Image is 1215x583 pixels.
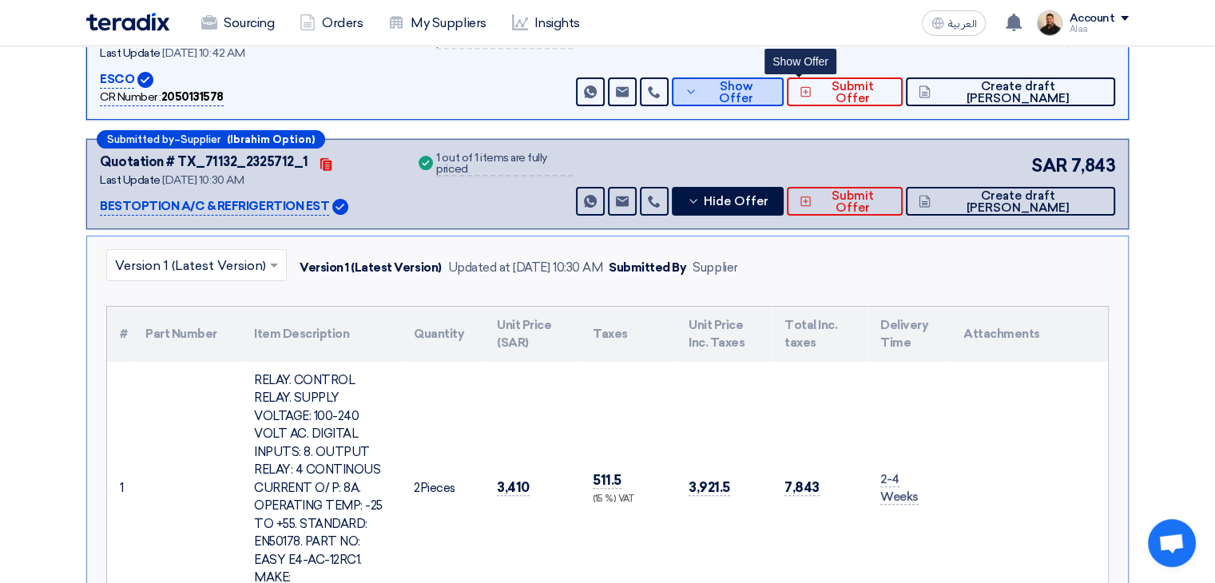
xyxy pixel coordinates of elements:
[100,153,308,172] div: Quotation # TX_71132_2325712_1
[414,481,420,495] span: 2
[401,307,484,362] th: Quantity
[922,10,986,36] button: العربية
[868,307,951,362] th: Delivery Time
[609,259,686,277] div: Submitted By
[133,307,241,362] th: Part Number
[1069,25,1129,34] div: Alaa
[448,259,603,277] div: Updated at [DATE] 10:30 AM
[701,81,771,105] span: Show Offer
[86,13,169,31] img: Teradix logo
[772,307,868,362] th: Total Inc. taxes
[241,307,401,362] th: Item Description
[1069,12,1114,26] div: Account
[161,90,224,104] b: 2050131578
[672,187,784,216] button: Hide Offer
[97,130,325,149] div: –
[704,196,768,208] span: Hide Offer
[497,479,530,496] span: 3,410
[784,479,820,496] span: 7,843
[100,46,161,60] span: Last Update
[287,6,375,41] a: Orders
[580,307,676,362] th: Taxes
[1031,153,1068,179] span: SAR
[436,153,572,176] div: 1 out of 1 items are fully priced
[689,479,730,496] span: 3,921.5
[100,70,134,89] p: ESCO
[162,173,244,187] span: [DATE] 10:30 AM
[100,89,224,106] div: CR Number :
[906,77,1115,106] button: Create draft [PERSON_NAME]
[1070,153,1115,179] span: 7,843
[300,259,442,277] div: Version 1 (Latest Version)
[189,6,287,41] a: Sourcing
[787,187,903,216] button: Submit Offer
[880,472,919,506] span: 2-4 Weeks
[816,190,890,214] span: Submit Offer
[181,134,220,145] span: Supplier
[816,81,890,105] span: Submit Offer
[162,46,244,60] span: [DATE] 10:42 AM
[332,199,348,215] img: Verified Account
[693,259,737,277] div: Supplier
[593,493,663,506] div: (15 %) VAT
[499,6,593,41] a: Insights
[951,307,1108,362] th: Attachments
[227,134,315,145] b: (Ibrahim Option)
[1148,519,1196,567] a: Open chat
[375,6,498,41] a: My Suppliers
[676,307,772,362] th: Unit Price Inc. Taxes
[672,77,784,106] button: Show Offer
[1037,10,1062,36] img: MAA_1717931611039.JPG
[107,307,133,362] th: #
[107,134,174,145] span: Submitted by
[787,77,903,106] button: Submit Offer
[137,72,153,88] img: Verified Account
[593,472,621,489] span: 511.5
[906,187,1115,216] button: Create draft [PERSON_NAME]
[935,81,1102,105] span: Create draft [PERSON_NAME]
[764,49,836,74] div: Show Offer
[100,197,329,216] p: BESTOPTION A/C & REFRIGERTION EST
[947,18,976,30] span: العربية
[935,190,1102,214] span: Create draft [PERSON_NAME]
[484,307,580,362] th: Unit Price (SAR)
[100,173,161,187] span: Last Update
